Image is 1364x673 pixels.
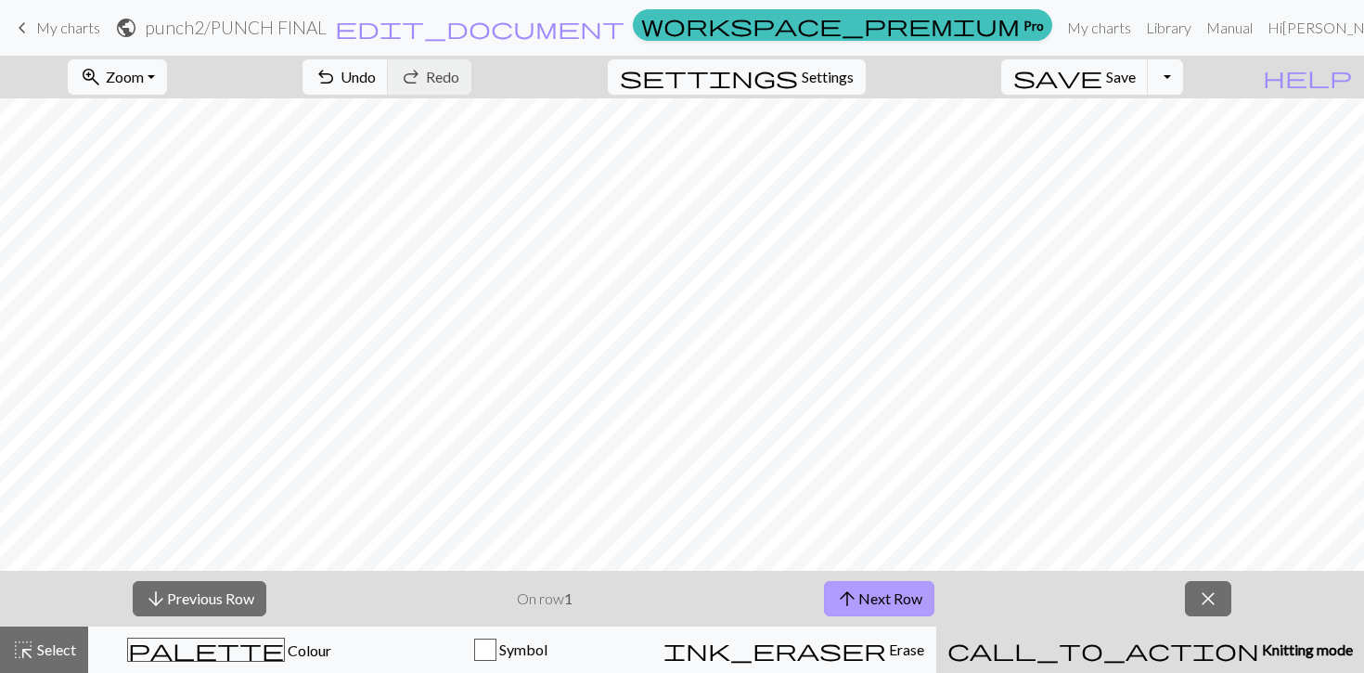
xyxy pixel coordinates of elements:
[133,581,266,616] button: Previous Row
[106,68,144,85] span: Zoom
[663,637,886,663] span: ink_eraser
[824,581,934,616] button: Next Row
[1060,9,1139,46] a: My charts
[115,15,137,41] span: public
[1259,641,1353,658] span: Knitting mode
[1001,59,1149,95] button: Save
[88,627,370,673] button: Colour
[1263,64,1352,90] span: help
[315,64,337,90] span: undo
[496,641,547,658] span: Symbol
[128,637,284,663] span: palette
[1139,9,1199,46] a: Library
[517,588,573,610] p: On row
[836,586,858,612] span: arrow_upward
[1197,586,1219,612] span: close
[802,66,854,88] span: Settings
[145,17,327,38] h2: punch2 / PUNCH FINAL
[11,15,33,41] span: keyboard_arrow_left
[12,637,34,663] span: highlight_alt
[936,627,1364,673] button: Knitting mode
[651,627,936,673] button: Erase
[564,589,573,607] strong: 1
[335,15,624,41] span: edit_document
[302,59,389,95] button: Undo
[633,9,1052,41] a: Pro
[641,12,1020,38] span: workspace_premium
[34,641,76,658] span: Select
[608,59,866,95] button: SettingsSettings
[80,64,102,90] span: zoom_in
[285,641,331,659] span: Colour
[1013,64,1102,90] span: save
[620,66,798,88] i: Settings
[620,64,798,90] span: settings
[68,59,167,95] button: Zoom
[947,637,1259,663] span: call_to_action
[886,641,924,658] span: Erase
[36,19,100,36] span: My charts
[11,12,100,44] a: My charts
[341,68,376,85] span: Undo
[1199,9,1260,46] a: Manual
[370,627,652,673] button: Symbol
[145,586,167,612] span: arrow_downward
[1106,68,1136,85] span: Save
